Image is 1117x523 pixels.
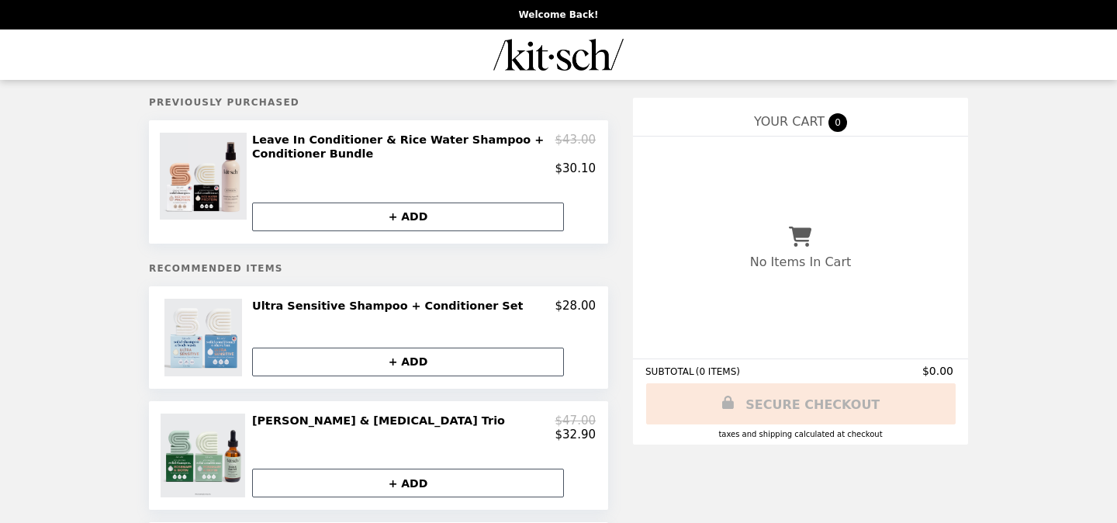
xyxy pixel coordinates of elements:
img: Rosemary & Biotin Trio [161,414,248,497]
p: Welcome Back! [518,9,598,20]
div: Taxes and Shipping calculated at checkout [645,430,956,438]
span: ( 0 ITEMS ) [696,366,740,377]
span: $0.00 [922,365,956,377]
span: YOUR CART [754,114,825,129]
p: No Items In Cart [750,255,851,269]
button: + ADD [252,469,564,497]
img: Leave In Conditioner & Rice Water Shampoo + Conditioner Bundle [160,133,251,220]
span: 0 [828,113,847,132]
h2: Leave In Conditioner & Rice Water Shampoo + Conditioner Bundle [252,133,555,161]
p: $43.00 [555,133,597,161]
p: $28.00 [555,299,597,313]
img: Ultra Sensitive Shampoo + Conditioner Set [164,299,246,376]
p: $32.90 [555,428,597,442]
img: Brand Logo [493,39,624,71]
h2: [PERSON_NAME] & [MEDICAL_DATA] Trio [252,414,511,428]
p: $47.00 [555,414,597,428]
span: SUBTOTAL [645,366,696,377]
p: $30.10 [555,161,597,175]
button: + ADD [252,348,564,376]
h2: Ultra Sensitive Shampoo + Conditioner Set [252,299,529,313]
button: + ADD [252,203,564,231]
h5: Previously Purchased [149,97,608,108]
h5: Recommended Items [149,263,608,274]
